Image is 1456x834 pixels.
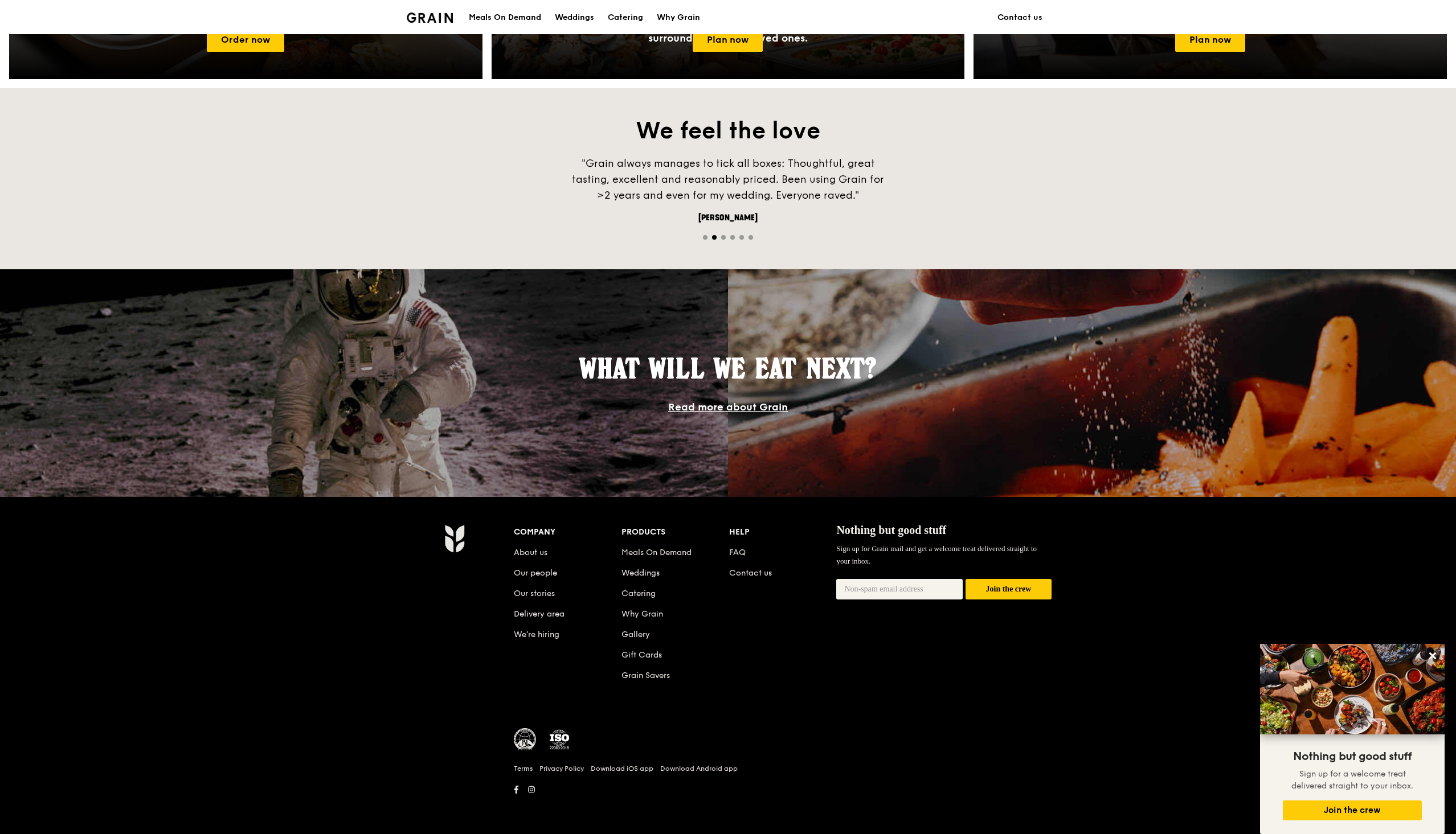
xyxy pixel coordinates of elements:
span: Sign up for Grain mail and get a welcome treat delivered straight to your inbox. [836,544,1037,565]
a: Contact us [729,568,772,578]
span: Go to slide 5 [739,235,744,240]
div: "Grain always manages to tick all boxes: Thoughtful, great tasting, excellent and reasonably pric... [557,155,899,203]
img: MUIS Halal Certified [514,728,537,751]
div: Why Grain [657,1,700,35]
span: Go to slide 1 [703,235,707,240]
img: Grain [407,13,453,23]
span: Go to slide 2 [712,235,717,240]
a: Grain Savers [621,671,670,680]
div: Catering [608,1,643,35]
a: Download Android app [660,764,738,773]
div: Help [729,524,837,540]
a: Catering [601,1,650,35]
a: Terms [514,764,533,773]
h6: Revision [400,798,1056,807]
a: Weddings [621,568,660,578]
a: FAQ [729,548,746,557]
span: Go to slide 4 [730,235,735,240]
a: Why Grain [650,1,707,35]
img: DSC07876-Edit02-Large.jpeg [1260,644,1445,734]
div: [PERSON_NAME] [557,212,899,224]
a: Plan now [693,28,763,52]
span: Nothing but good stuff [1293,750,1412,763]
div: Company [514,524,621,540]
img: ISO Certified [548,728,571,751]
a: Download iOS app [591,764,653,773]
div: Meals On Demand [469,1,541,35]
span: What will we eat next? [579,352,877,385]
a: Gallery [621,630,650,639]
a: Weddings [548,1,601,35]
a: We’re hiring [514,630,559,639]
img: Grain [444,524,464,553]
div: Weddings [555,1,594,35]
a: Privacy Policy [539,764,584,773]
a: Read more about Grain [668,401,788,413]
a: About us [514,548,547,557]
a: Delivery area [514,609,565,619]
a: Contact us [991,1,1049,35]
a: Plan now [1175,28,1245,52]
div: Products [621,524,729,540]
a: Meals On Demand [621,548,692,557]
a: Our stories [514,589,555,598]
a: Catering [621,589,656,598]
button: Join the crew [1283,800,1422,820]
a: Our people [514,568,557,578]
span: Nothing but good stuff [836,524,946,536]
a: Gift Cards [621,650,662,660]
a: Order now [207,28,284,52]
button: Close [1424,647,1442,665]
span: Sign up for a welcome treat delivered straight to your inbox. [1291,769,1413,791]
input: Non-spam email address [836,579,963,599]
button: Join the crew [966,579,1052,600]
a: Why Grain [621,609,663,619]
span: Go to slide 3 [721,235,726,240]
span: Go to slide 6 [749,235,753,240]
